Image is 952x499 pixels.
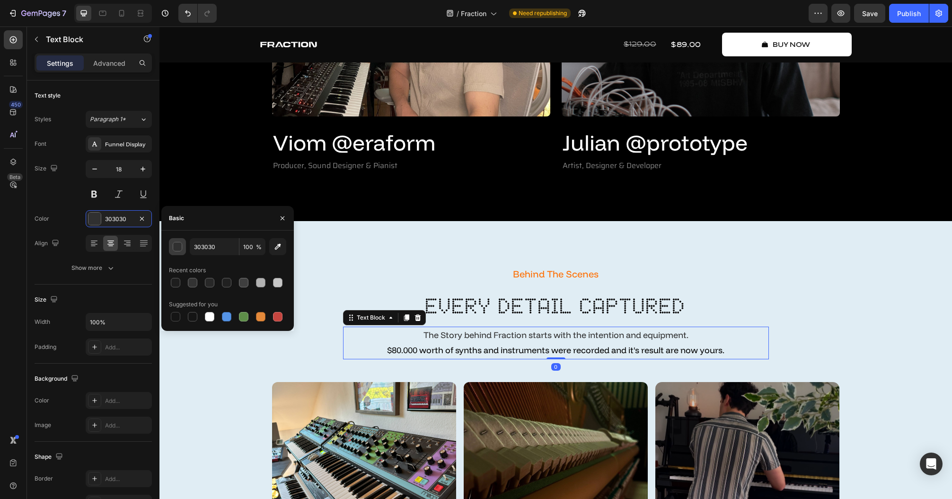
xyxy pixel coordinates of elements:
div: Add... [105,475,150,483]
input: Auto [86,313,151,330]
button: Save [854,4,885,23]
div: Font [35,140,46,148]
div: Background [35,373,80,385]
div: 450 [9,101,23,108]
p: Text Block [46,34,126,45]
div: Suggested for you [169,300,218,309]
div: Width [35,318,50,326]
div: Open Intercom Messenger [920,453,943,475]
div: Color [35,214,49,223]
p: Settings [47,58,73,68]
input: Eg: FFFFFF [190,238,239,255]
div: Text Block [195,287,228,295]
div: Add... [105,397,150,405]
h2: every detail captured [7,265,785,295]
div: Beta [7,173,23,181]
div: Funnel Display [105,140,150,149]
div: Color [35,396,49,405]
div: Publish [897,9,921,18]
span: Fraction [461,9,486,18]
div: Add... [105,421,150,430]
span: % [256,243,262,251]
div: Text style [35,91,61,100]
p: The Story behind Fraction starts with the intention and equipment. [185,301,608,332]
div: 0 [392,337,401,344]
div: Add... [105,343,150,352]
span: $80.000 worth of synths and instruments were recorded and it's result are now yours. [228,318,565,329]
span: Save [862,9,878,18]
p: Behind The Scenes [8,239,785,256]
div: 303030 [105,215,132,223]
button: Show more [35,259,152,276]
button: Publish [889,4,929,23]
span: / [457,9,459,18]
span: Paragraph 1* [90,115,126,124]
iframe: Design area [159,27,952,499]
button: Paragraph 1* [86,111,152,128]
div: Recent colors [169,266,206,275]
p: Artist, Designer & Developer [403,133,679,146]
div: Size [35,294,60,306]
h2: Julian @prototype [402,101,680,132]
p: 7 [62,8,66,19]
div: Undo/Redo [178,4,217,23]
span: Need republishing [519,9,567,18]
div: Border [35,474,53,483]
div: Basic [169,214,184,223]
button: 7 [4,4,71,23]
div: Size [35,162,60,175]
div: Image [35,421,51,429]
div: Align [35,237,61,250]
div: Show more [71,263,115,273]
div: Styles [35,115,51,124]
p: Advanced [93,58,125,68]
div: Shape [35,451,65,463]
div: Padding [35,343,56,351]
